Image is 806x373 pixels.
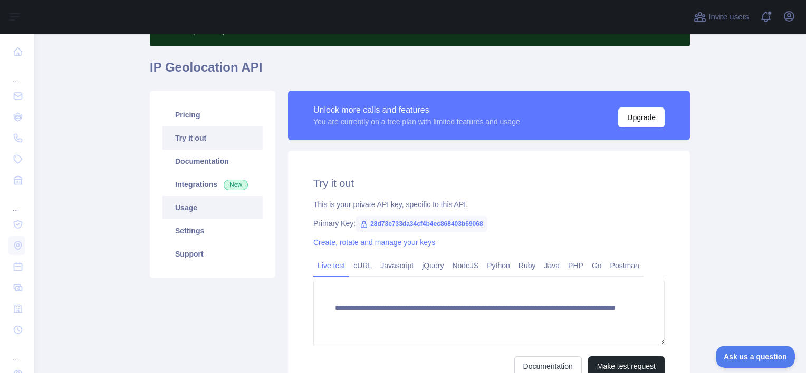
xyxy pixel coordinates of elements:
a: Settings [162,219,263,242]
a: PHP [564,257,588,274]
a: Integrations New [162,173,263,196]
span: 28d73e733da34cf4b4ec868403b69068 [356,216,487,232]
a: Live test [313,257,349,274]
div: You are currently on a free plan with limited features and usage [313,116,520,127]
a: Python [483,257,514,274]
a: Javascript [376,257,418,274]
a: Java [540,257,564,274]
div: Unlock more calls and features [313,104,520,116]
a: NodeJS [448,257,483,274]
a: Documentation [162,150,263,173]
a: Pricing [162,103,263,126]
a: Support [162,242,263,266]
a: jQuery [418,257,448,274]
div: ... [8,192,25,213]
h1: IP Geolocation API [150,59,690,84]
a: Go [588,257,606,274]
div: ... [8,341,25,362]
h2: Try it out [313,176,665,191]
a: Create, rotate and manage your keys [313,238,435,247]
a: cURL [349,257,376,274]
span: Invite users [708,11,749,23]
span: New [224,180,248,190]
button: Invite users [692,8,751,25]
iframe: Toggle Customer Support [716,346,795,368]
div: Primary Key: [313,218,665,229]
a: Usage [162,196,263,219]
a: Postman [606,257,644,274]
a: Try it out [162,126,263,150]
div: ... [8,63,25,84]
div: This is your private API key, specific to this API. [313,199,665,210]
button: Upgrade [618,107,665,127]
a: Ruby [514,257,540,274]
